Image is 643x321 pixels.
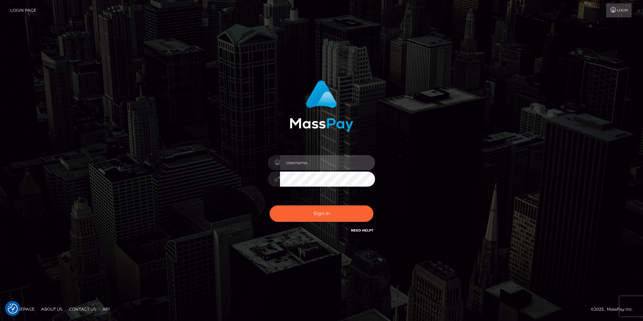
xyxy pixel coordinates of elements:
[351,228,373,233] a: Need Help?
[39,304,65,314] a: About Us
[606,3,632,17] a: Login
[270,205,373,222] button: Sign in
[290,80,353,132] img: MassPay Login
[100,304,113,314] a: API
[8,304,18,314] img: Revisit consent button
[280,155,375,170] input: Username...
[10,3,36,17] a: Login Page
[8,304,18,314] button: Consent Preferences
[66,304,98,314] a: Contact Us
[7,304,37,314] a: Homepage
[591,306,638,313] div: © 2025 , MassPay Inc.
